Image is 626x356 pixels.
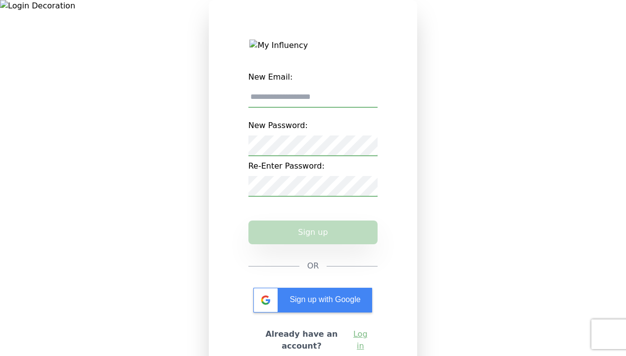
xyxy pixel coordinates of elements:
span: OR [307,260,319,272]
a: Log in [351,328,370,352]
div: Sign up with Google [253,288,372,312]
label: New Email: [248,67,378,87]
button: Sign up [248,221,378,244]
label: New Password: [248,116,378,135]
span: Sign up with Google [289,295,360,304]
h2: Already have an account? [256,328,347,352]
label: Re-Enter Password: [248,156,378,176]
img: My Influency [249,40,376,51]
